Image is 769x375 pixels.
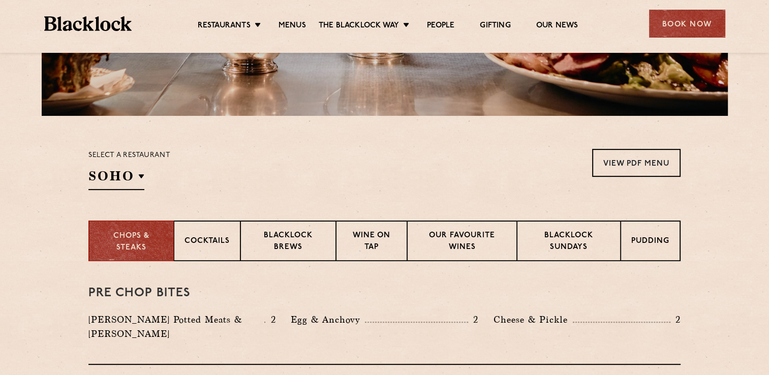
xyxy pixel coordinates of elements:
[528,230,610,254] p: Blacklock Sundays
[592,149,681,177] a: View PDF Menu
[88,312,264,341] p: [PERSON_NAME] Potted Meats & [PERSON_NAME]
[494,312,573,327] p: Cheese & Pickle
[418,230,506,254] p: Our favourite wines
[468,313,478,326] p: 2
[427,21,454,32] a: People
[88,287,681,300] h3: Pre Chop Bites
[536,21,578,32] a: Our News
[251,230,325,254] p: Blacklock Brews
[184,236,230,248] p: Cocktails
[88,149,170,162] p: Select a restaurant
[670,313,681,326] p: 2
[100,231,163,254] p: Chops & Steaks
[88,167,144,190] h2: SOHO
[631,236,669,248] p: Pudding
[265,313,275,326] p: 2
[198,21,251,32] a: Restaurants
[649,10,725,38] div: Book Now
[44,16,132,31] img: BL_Textured_Logo-footer-cropped.svg
[319,21,399,32] a: The Blacklock Way
[480,21,510,32] a: Gifting
[291,312,365,327] p: Egg & Anchovy
[279,21,306,32] a: Menus
[347,230,396,254] p: Wine on Tap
